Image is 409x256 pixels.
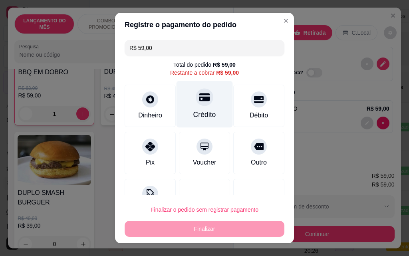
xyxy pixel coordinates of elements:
div: Restante a cobrar [170,69,239,77]
div: Total do pedido [173,61,236,69]
div: Débito [250,111,268,120]
div: Dinheiro [138,111,162,120]
div: Outro [251,158,267,167]
div: Voucher [193,158,216,167]
div: R$ 59,00 [213,61,236,69]
header: Registre o pagamento do pedido [115,13,294,37]
div: R$ 59,00 [216,69,239,77]
div: Pix [146,158,155,167]
button: Finalizar o pedido sem registrar pagamento [125,202,284,218]
input: Ex.: hambúrguer de cordeiro [129,40,280,56]
button: Close [280,14,292,27]
div: Crédito [193,109,216,120]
